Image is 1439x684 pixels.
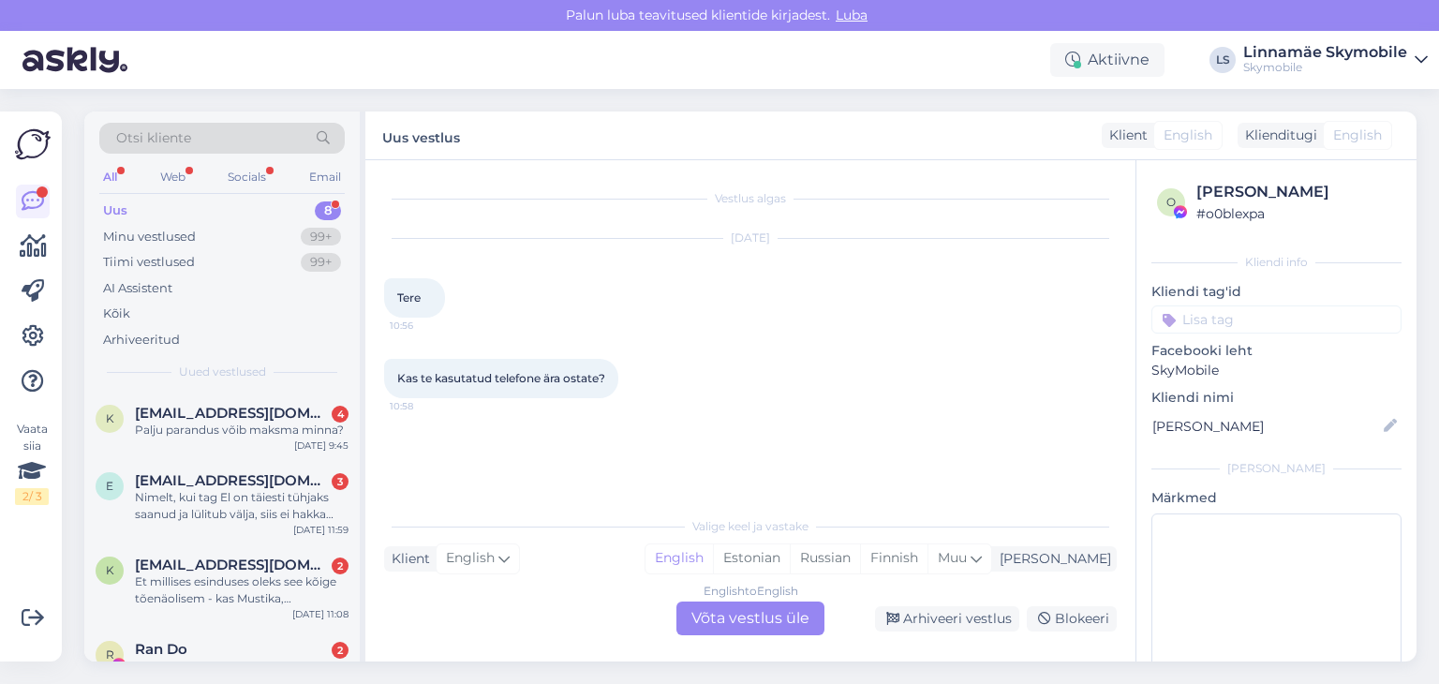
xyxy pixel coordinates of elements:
span: ehasalutuuli@gmail.com [135,472,330,489]
span: English [1164,126,1212,145]
div: 2 / 3 [15,488,49,505]
input: Lisa tag [1151,305,1402,334]
span: e [106,479,113,493]
span: English [446,548,495,569]
div: [PERSON_NAME] [1196,181,1396,203]
div: Skymobile [1243,60,1407,75]
span: ken.karjane@gmail.com [135,557,330,573]
div: All [99,165,121,189]
div: Blokeeri [1027,606,1117,632]
div: AI Assistent [103,279,172,298]
div: Arhiveeritud [103,331,180,349]
img: Askly Logo [15,126,51,162]
div: [DATE] [384,230,1117,246]
div: Arhiveeri vestlus [875,606,1019,632]
div: 2 [332,642,349,659]
div: Nimelt, kui tag El on täiesti tühjaks saanud ja lülitub välja, siis ei hakka uuesti laadima. Pika... [135,489,349,523]
div: 2 [332,558,349,574]
div: [DATE] 11:59 [293,523,349,537]
div: 3 [332,473,349,490]
span: R [106,647,114,662]
span: Otsi kliente [116,128,191,148]
div: [DATE] 9:45 [294,439,349,453]
p: Facebooki leht [1151,341,1402,361]
div: 4 [332,406,349,423]
a: Linnamäe SkymobileSkymobile [1243,45,1428,75]
input: Lisa nimi [1152,416,1380,437]
div: Tiimi vestlused [103,253,195,272]
span: Tere [397,290,421,305]
div: Estonian [713,544,790,572]
span: Kas te kasutatud telefone ära ostate? [397,371,605,385]
p: Märkmed [1151,488,1402,508]
p: Kliendi tag'id [1151,282,1402,302]
div: Et millises esinduses oleks see kõige tõenäolisem - kas Mustika, [PERSON_NAME] või Magistrali kes... [135,573,349,607]
div: Valige keel ja vastake [384,518,1117,535]
span: Luba [830,7,873,23]
div: Kõik [103,305,130,323]
div: Email [305,165,345,189]
label: Uus vestlus [382,123,460,148]
div: # o0blexpa [1196,203,1396,224]
div: English to English [704,583,798,600]
span: Uued vestlused [179,364,266,380]
div: English [645,544,713,572]
div: Russian [790,544,860,572]
div: 99+ [301,253,341,272]
div: Palju parandus võib maksma minna? [135,422,349,439]
div: Socials [224,165,270,189]
div: Web [156,165,189,189]
div: Minu vestlused [103,228,196,246]
div: Mõlemad esindused sobivad [135,658,349,675]
div: Uus [103,201,127,220]
div: Klient [384,549,430,569]
span: kaikadak1@gmail.com [135,405,330,422]
span: Ran Do [135,641,187,658]
div: [PERSON_NAME] [992,549,1111,569]
div: Aktiivne [1050,43,1165,77]
div: [PERSON_NAME] [1151,460,1402,477]
div: Vestlus algas [384,190,1117,207]
div: Klient [1102,126,1148,145]
span: k [106,411,114,425]
span: 10:56 [390,319,460,333]
div: [DATE] 11:08 [292,607,349,621]
div: LS [1209,47,1236,73]
span: o [1166,195,1176,209]
div: Kliendi info [1151,254,1402,271]
span: Muu [938,549,967,566]
div: Linnamäe Skymobile [1243,45,1407,60]
p: Kliendi nimi [1151,388,1402,408]
span: k [106,563,114,577]
div: 99+ [301,228,341,246]
span: 10:58 [390,399,460,413]
div: Klienditugi [1238,126,1317,145]
div: Vaata siia [15,421,49,505]
span: English [1333,126,1382,145]
div: 8 [315,201,341,220]
div: Võta vestlus üle [676,602,824,635]
div: Finnish [860,544,927,572]
p: SkyMobile [1151,361,1402,380]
